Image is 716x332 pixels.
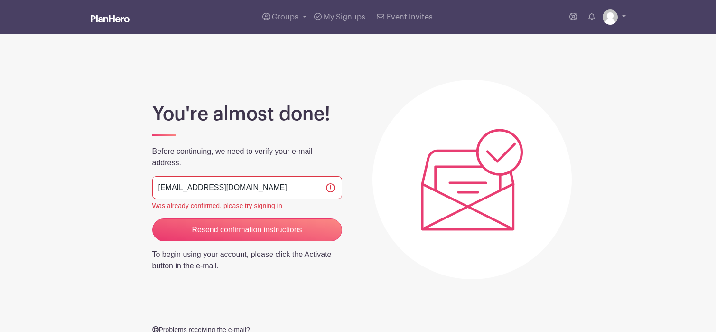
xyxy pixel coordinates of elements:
[152,218,342,241] input: Resend confirmation instructions
[421,129,523,231] img: Plic
[152,146,342,169] p: Before continuing, we need to verify your e-mail address.
[152,201,342,211] div: Was already confirmed, please try signing in
[387,13,433,21] span: Event Invites
[272,13,298,21] span: Groups
[91,15,130,22] img: logo_white-6c42ec7e38ccf1d336a20a19083b03d10ae64f83f12c07503d8b9e83406b4c7d.svg
[152,103,342,125] h1: You're almost done!
[152,249,342,272] p: To begin using your account, please click the Activate button in the e-mail.
[324,13,365,21] span: My Signups
[603,9,618,25] img: default-ce2991bfa6775e67f084385cd625a349d9dcbb7a52a09fb2fda1e96e2d18dcdb.png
